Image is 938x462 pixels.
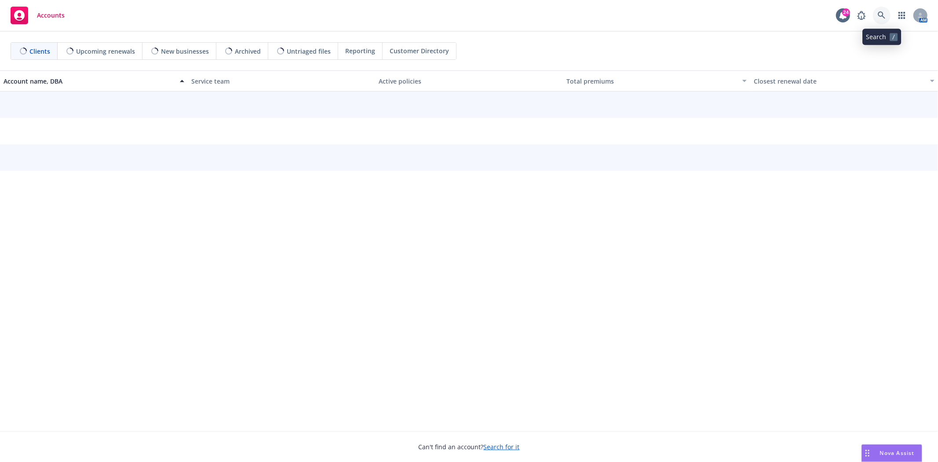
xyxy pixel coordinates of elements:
[880,449,915,457] span: Nova Assist
[842,8,850,16] div: 24
[287,47,331,56] span: Untriaged files
[235,47,261,56] span: Archived
[861,444,922,462] button: Nova Assist
[484,443,520,451] a: Search for it
[563,70,751,92] button: Total premiums
[4,77,175,86] div: Account name, DBA
[873,7,891,24] a: Search
[862,445,873,462] div: Drag to move
[345,46,375,55] span: Reporting
[375,70,563,92] button: Active policies
[7,3,68,28] a: Accounts
[419,442,520,451] span: Can't find an account?
[161,47,209,56] span: New businesses
[37,12,65,19] span: Accounts
[188,70,376,92] button: Service team
[191,77,372,86] div: Service team
[893,7,911,24] a: Switch app
[754,77,925,86] div: Closest renewal date
[853,7,870,24] a: Report a Bug
[29,47,50,56] span: Clients
[390,46,449,55] span: Customer Directory
[379,77,559,86] div: Active policies
[750,70,938,92] button: Closest renewal date
[76,47,135,56] span: Upcoming renewals
[566,77,737,86] div: Total premiums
